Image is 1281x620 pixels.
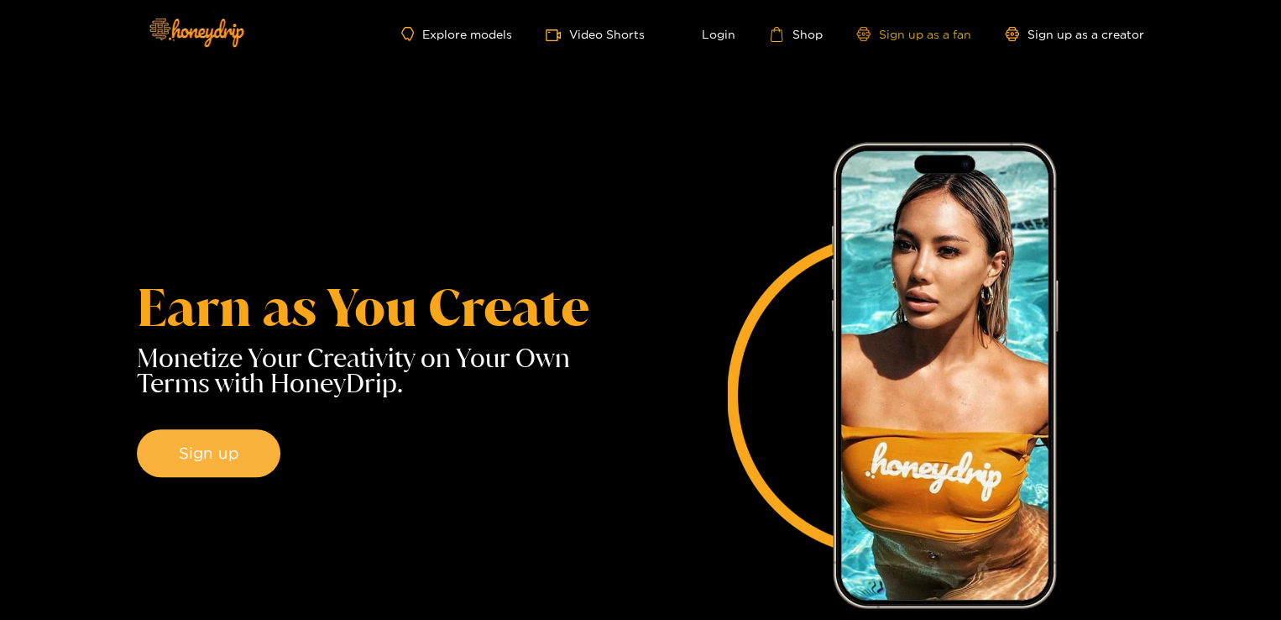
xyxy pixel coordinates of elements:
a: Explore models [401,27,512,41]
a: Sign up as a creator [1005,27,1144,41]
button: Sign up [137,429,280,478]
a: Shop [769,27,823,42]
a: Video Shorts [546,26,645,43]
span: video-camera [546,28,569,43]
p: Monetize Your Creativity on Your Own Terms with HoneyDrip. [137,345,640,396]
a: Login [678,27,735,42]
a: Sign up as a fan [856,27,971,41]
h1: Earn as You Create [137,282,640,333]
